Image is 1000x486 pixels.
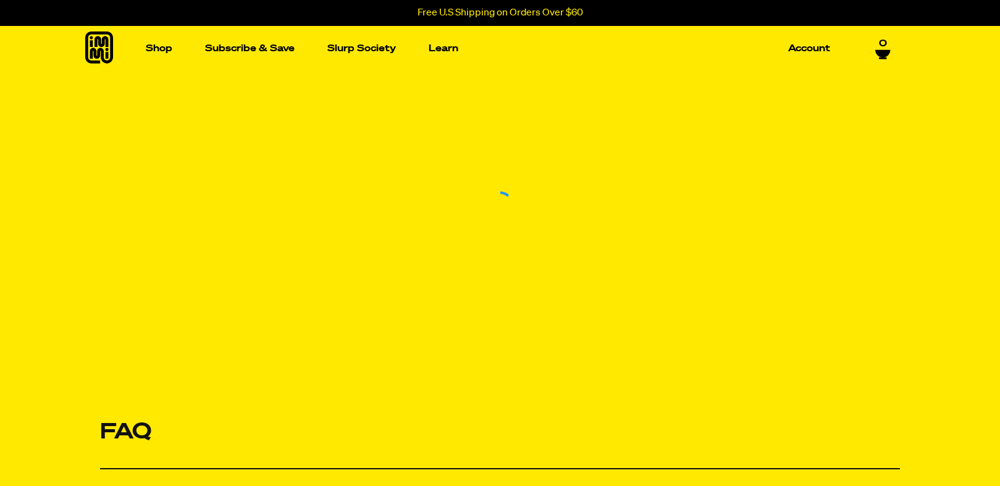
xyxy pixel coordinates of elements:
[418,7,583,19] p: Free U.S Shipping on Orders Over $60
[100,398,900,468] h2: FAQ
[141,26,835,71] nav: Main navigation
[783,39,835,58] a: Account
[141,39,177,58] a: Shop
[424,39,463,58] a: Learn
[322,39,401,58] a: Slurp Society
[879,38,887,49] span: 0
[200,39,300,58] a: Subscribe & Save
[875,38,891,59] a: 0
